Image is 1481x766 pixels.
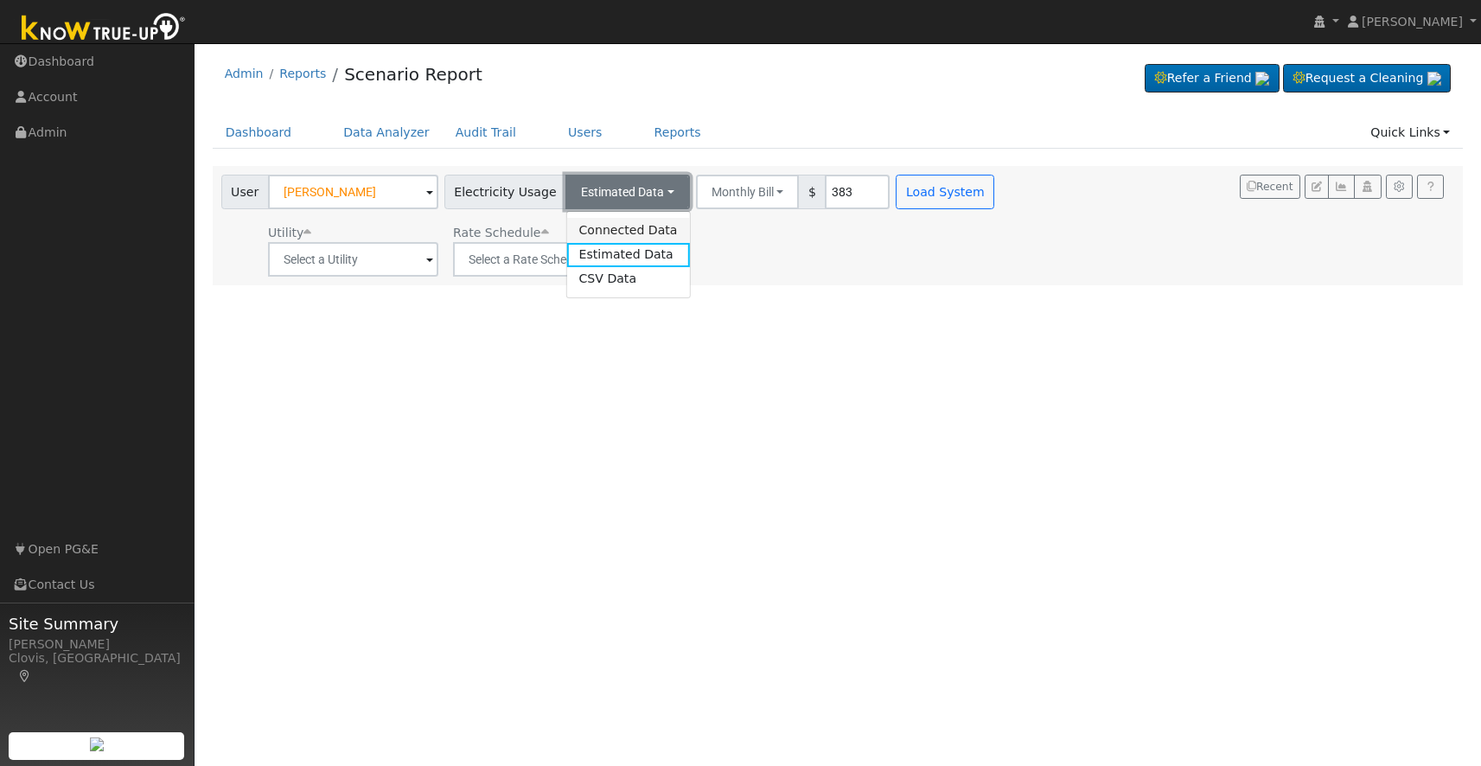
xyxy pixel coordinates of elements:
a: Connected Data [566,218,689,242]
a: Estimated Data [566,243,689,267]
img: Know True-Up [13,10,195,48]
a: Admin [225,67,264,80]
button: Monthly Bill [696,175,800,209]
button: Edit User [1305,175,1329,199]
span: Alias: None [453,226,548,239]
a: Help Link [1417,175,1444,199]
a: Request a Cleaning [1283,64,1451,93]
input: Select a User [268,175,438,209]
a: Audit Trail [443,117,529,149]
img: retrieve [90,737,104,751]
span: [PERSON_NAME] [1362,15,1463,29]
img: retrieve [1427,72,1441,86]
button: Estimated Data [565,175,690,209]
a: Refer a Friend [1145,64,1280,93]
button: Load System [896,175,994,209]
a: Reports [279,67,326,80]
a: Reports [642,117,714,149]
div: [PERSON_NAME] [9,635,185,654]
a: Scenario Report [344,64,482,85]
a: CSV Data [566,267,689,291]
button: Recent [1240,175,1300,199]
a: Quick Links [1357,117,1463,149]
a: Dashboard [213,117,305,149]
input: Select a Rate Schedule [453,242,623,277]
div: Clovis, [GEOGRAPHIC_DATA] [9,649,185,686]
a: Users [555,117,616,149]
button: Settings [1386,175,1413,199]
span: Electricity Usage [444,175,566,209]
input: Select a Utility [268,242,438,277]
button: Multi-Series Graph [1328,175,1355,199]
span: $ [798,175,826,209]
a: Data Analyzer [330,117,443,149]
div: Utility [268,224,438,242]
a: Map [17,669,33,683]
button: Login As [1354,175,1381,199]
span: Site Summary [9,612,185,635]
img: retrieve [1255,72,1269,86]
span: User [221,175,269,209]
